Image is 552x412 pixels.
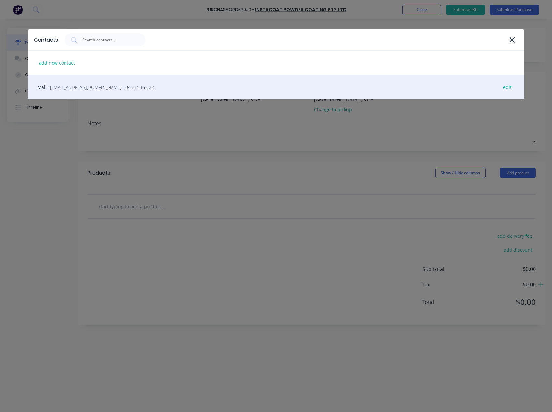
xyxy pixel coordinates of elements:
div: Contacts [34,36,58,44]
div: Mal [28,75,524,99]
div: edit [500,82,515,92]
input: Search contacts... [82,37,135,43]
span: - [EMAIL_ADDRESS][DOMAIN_NAME] - 0450 546 622 [47,84,154,91]
div: add new contact [36,58,78,68]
